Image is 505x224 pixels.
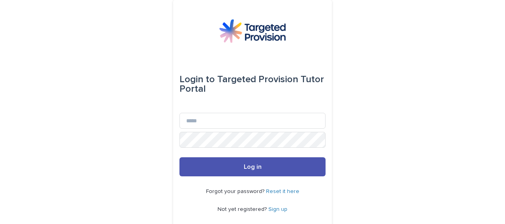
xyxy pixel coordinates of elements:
[179,157,326,176] button: Log in
[206,189,266,194] span: Forgot your password?
[218,207,268,212] span: Not yet registered?
[179,68,326,100] div: Targeted Provision Tutor Portal
[179,75,215,84] span: Login to
[219,19,286,43] img: M5nRWzHhSzIhMunXDL62
[268,207,287,212] a: Sign up
[244,164,262,170] span: Log in
[266,189,299,194] a: Reset it here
